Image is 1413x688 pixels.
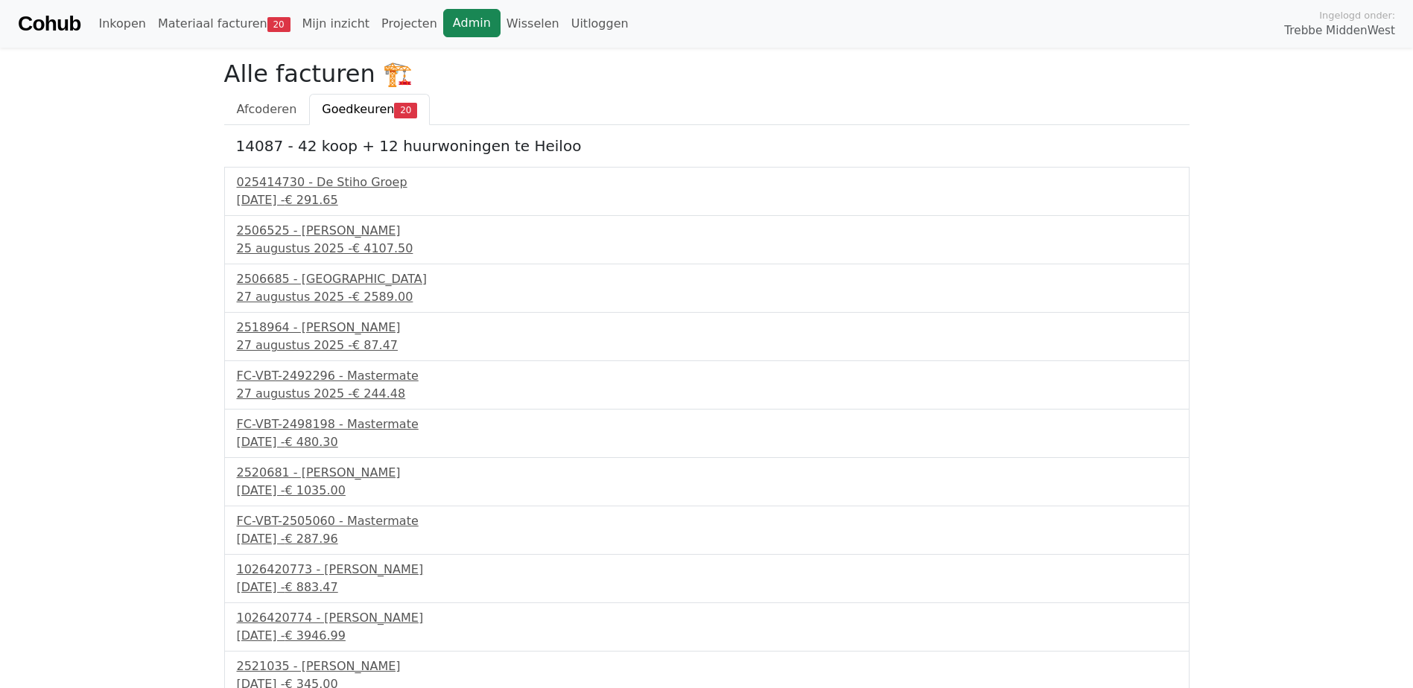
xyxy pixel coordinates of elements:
[296,9,376,39] a: Mijn inzicht
[237,385,1177,403] div: 27 augustus 2025 -
[18,6,80,42] a: Cohub
[237,512,1177,548] a: FC-VBT-2505060 - Mastermate[DATE] -€ 287.96
[322,102,394,116] span: Goedkeuren
[237,609,1177,627] div: 1026420774 - [PERSON_NAME]
[237,222,1177,258] a: 2506525 - [PERSON_NAME]25 augustus 2025 -€ 4107.50
[237,433,1177,451] div: [DATE] -
[237,173,1177,191] div: 025414730 - De Stiho Groep
[285,532,337,546] span: € 287.96
[352,290,413,304] span: € 2589.00
[237,512,1177,530] div: FC-VBT-2505060 - Mastermate
[267,17,290,32] span: 20
[237,609,1177,645] a: 1026420774 - [PERSON_NAME][DATE] -€ 3946.99
[237,530,1177,548] div: [DATE] -
[237,367,1177,403] a: FC-VBT-2492296 - Mastermate27 augustus 2025 -€ 244.48
[285,580,337,594] span: € 883.47
[309,94,430,125] a: Goedkeuren20
[237,579,1177,596] div: [DATE] -
[237,657,1177,675] div: 2521035 - [PERSON_NAME]
[92,9,151,39] a: Inkopen
[394,103,417,118] span: 20
[285,193,337,207] span: € 291.65
[443,9,501,37] a: Admin
[352,241,413,255] span: € 4107.50
[237,319,1177,354] a: 2518964 - [PERSON_NAME]27 augustus 2025 -€ 87.47
[237,482,1177,500] div: [DATE] -
[237,627,1177,645] div: [DATE] -
[224,60,1190,88] h2: Alle facturen 🏗️
[237,464,1177,500] a: 2520681 - [PERSON_NAME][DATE] -€ 1035.00
[237,191,1177,209] div: [DATE] -
[237,337,1177,354] div: 27 augustus 2025 -
[352,386,405,401] span: € 244.48
[565,9,635,39] a: Uitloggen
[237,222,1177,240] div: 2506525 - [PERSON_NAME]
[1319,8,1395,22] span: Ingelogd onder:
[224,94,310,125] a: Afcoderen
[237,102,297,116] span: Afcoderen
[152,9,296,39] a: Materiaal facturen20
[237,319,1177,337] div: 2518964 - [PERSON_NAME]
[237,415,1177,451] a: FC-VBT-2498198 - Mastermate[DATE] -€ 480.30
[237,270,1177,306] a: 2506685 - [GEOGRAPHIC_DATA]27 augustus 2025 -€ 2589.00
[501,9,565,39] a: Wisselen
[237,561,1177,596] a: 1026420773 - [PERSON_NAME][DATE] -€ 883.47
[237,270,1177,288] div: 2506685 - [GEOGRAPHIC_DATA]
[237,561,1177,579] div: 1026420773 - [PERSON_NAME]
[237,464,1177,482] div: 2520681 - [PERSON_NAME]
[237,240,1177,258] div: 25 augustus 2025 -
[285,628,345,643] span: € 3946.99
[236,137,1178,155] h5: 14087 - 42 koop + 12 huurwoningen te Heiloo
[237,173,1177,209] a: 025414730 - De Stiho Groep[DATE] -€ 291.65
[237,415,1177,433] div: FC-VBT-2498198 - Mastermate
[285,483,345,497] span: € 1035.00
[285,435,337,449] span: € 480.30
[375,9,443,39] a: Projecten
[1284,22,1395,39] span: Trebbe MiddenWest
[352,338,398,352] span: € 87.47
[237,367,1177,385] div: FC-VBT-2492296 - Mastermate
[237,288,1177,306] div: 27 augustus 2025 -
